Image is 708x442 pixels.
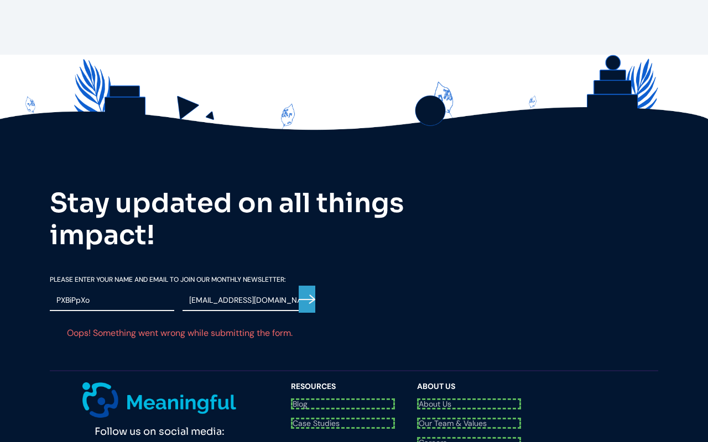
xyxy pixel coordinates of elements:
[299,286,315,313] input: Submit
[50,276,315,315] form: Email Form
[50,187,437,251] h2: Stay updated on all things impact!
[417,418,521,429] a: Our Team & Values
[50,290,174,311] input: Name
[291,382,395,390] div: resources
[291,398,395,409] a: Blog
[291,418,395,429] a: Case Studies
[50,418,269,440] div: Follow us on social media:
[183,290,307,311] input: Email
[417,382,521,390] div: About Us
[417,398,521,409] a: About Us
[50,276,315,283] label: Please Enter your Name and email To Join our Monthly Newsletter:
[50,327,310,340] div: Oops! Something went wrong while submitting the form.
[50,321,315,345] div: Email Form failure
